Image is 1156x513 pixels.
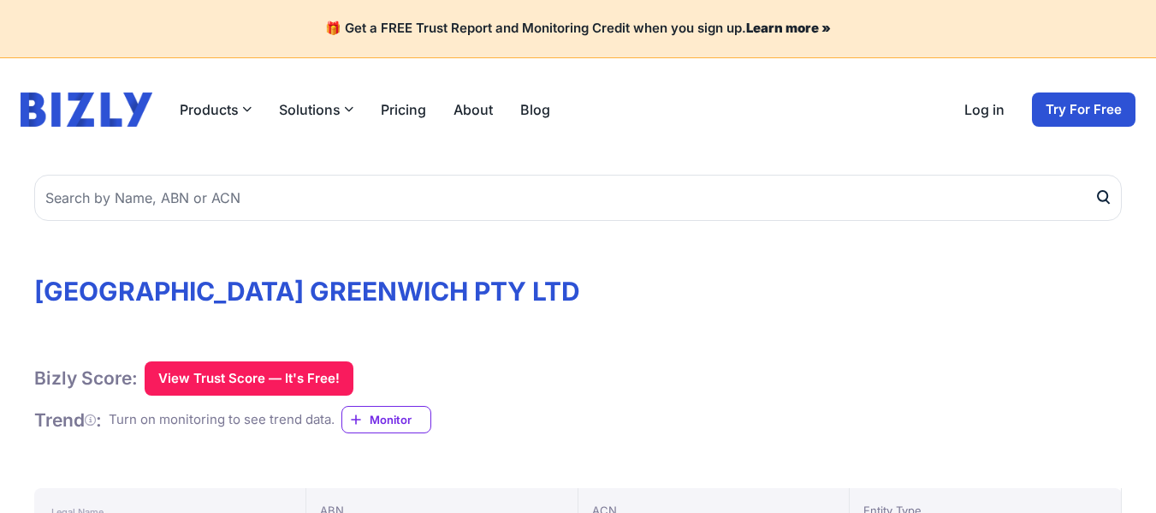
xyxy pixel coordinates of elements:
[279,99,353,120] button: Solutions
[1032,92,1135,127] a: Try For Free
[21,21,1135,37] h4: 🎁 Get a FREE Trust Report and Monitoring Credit when you sign up.
[370,411,430,428] span: Monitor
[341,406,431,433] a: Monitor
[34,409,102,432] h1: Trend :
[145,361,353,396] button: View Trust Score — It's Free!
[109,410,335,430] div: Turn on monitoring to see trend data.
[520,99,550,120] a: Blog
[381,99,426,120] a: Pricing
[454,99,493,120] a: About
[964,99,1005,120] a: Log in
[34,175,1122,221] input: Search by Name, ABN or ACN
[34,276,1122,307] h1: [GEOGRAPHIC_DATA] GREENWICH PTY LTD
[34,367,138,390] h1: Bizly Score:
[746,20,831,36] a: Learn more »
[180,99,252,120] button: Products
